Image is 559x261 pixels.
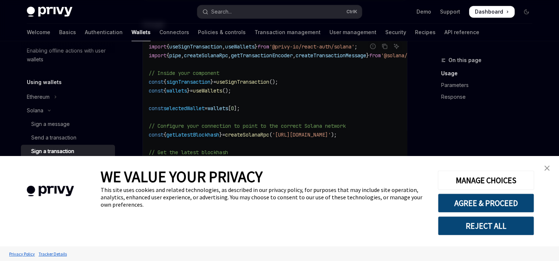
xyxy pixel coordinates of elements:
img: company logo [11,175,90,207]
a: Sign a transaction [21,145,115,158]
span: WE VALUE YOUR PRIVACY [101,167,263,186]
span: const [149,131,163,138]
span: { [163,131,166,138]
div: Sign a transaction [31,147,74,156]
span: } [255,43,257,50]
div: Solana [27,106,43,115]
div: Enabling offline actions with user wallets [27,46,111,64]
a: Usage [441,68,538,79]
span: // Configure your connection to point to the correct Solana network [149,123,346,129]
span: { [163,87,166,94]
a: Sign a message [21,117,115,131]
span: , [222,43,225,50]
span: } [210,79,213,85]
button: REJECT ALL [438,216,534,235]
a: Demo [416,8,431,15]
div: Search... [211,7,232,16]
h5: Using wallets [27,78,62,87]
span: On this page [448,56,482,65]
span: wallets [208,105,228,112]
a: Connectors [159,23,189,41]
span: ; [354,43,357,50]
span: '@solana/kit' [381,52,419,59]
a: Parameters [441,79,538,91]
span: 0 [231,105,234,112]
span: ]; [234,105,240,112]
span: wallets [166,87,187,94]
span: , [181,52,184,59]
span: const [149,79,163,85]
span: createSolanaRpc [225,131,269,138]
span: useSignTransaction [169,43,222,50]
a: close banner [540,161,554,175]
span: { [163,79,166,85]
span: getTransactionEncoder [231,52,293,59]
span: import [149,52,166,59]
img: close banner [544,166,549,171]
span: signTransaction [166,79,210,85]
a: Dashboard [469,6,515,18]
button: Toggle dark mode [520,6,532,18]
span: '[URL][DOMAIN_NAME]' [272,131,331,138]
span: selectedWallet [163,105,205,112]
span: from [257,43,269,50]
span: = [222,131,225,138]
button: AGREE & PROCEED [438,193,534,213]
a: Privacy Policy [7,247,37,260]
span: , [228,52,231,59]
span: = [190,87,193,94]
div: This site uses cookies and related technologies, as described in our privacy policy, for purposes... [101,186,427,208]
img: dark logo [27,7,72,17]
a: Tracker Details [37,247,69,260]
span: createTransactionMessage [296,52,366,59]
a: Authentication [85,23,123,41]
span: getLatestBlockhash [166,131,219,138]
span: ( [269,131,272,138]
button: MANAGE CHOICES [438,171,534,190]
div: Ethereum [27,93,50,101]
a: Response [441,91,538,103]
span: createSolanaRpc [184,52,228,59]
a: Wallets [131,23,151,41]
a: Enabling offline actions with user wallets [21,44,115,66]
button: Report incorrect code [368,41,378,51]
a: Basics [59,23,76,41]
span: const [149,87,163,94]
div: Sign a message [31,120,70,128]
a: Support [440,8,460,15]
span: = [213,79,216,85]
span: // Inside your component [149,70,219,76]
span: [ [228,105,231,112]
a: Policies & controls [198,23,246,41]
span: ); [331,131,337,138]
span: Dashboard [475,8,503,15]
span: // Get the latest blockhash [149,149,228,156]
span: const [149,105,163,112]
span: import [149,43,166,50]
a: API reference [444,23,479,41]
a: User management [329,23,376,41]
button: Open search [197,5,362,18]
span: { [166,43,169,50]
button: Ask AI [392,41,401,51]
span: = [205,105,208,112]
span: } [219,131,222,138]
span: { [166,52,169,59]
span: useWallets [225,43,255,50]
span: (); [269,79,278,85]
a: Security [385,23,406,41]
span: useSignTransaction [216,79,269,85]
span: pipe [169,52,181,59]
a: Transaction management [255,23,321,41]
a: Welcome [27,23,50,41]
span: useWallets [193,87,222,94]
span: , [293,52,296,59]
span: Ctrl K [346,9,357,15]
span: '@privy-io/react-auth/solana' [269,43,354,50]
button: Copy the contents from the code block [380,41,389,51]
span: } [187,87,190,94]
span: from [369,52,381,59]
a: Send a transaction [21,131,115,144]
button: Toggle Ethereum section [21,90,115,104]
span: } [366,52,369,59]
